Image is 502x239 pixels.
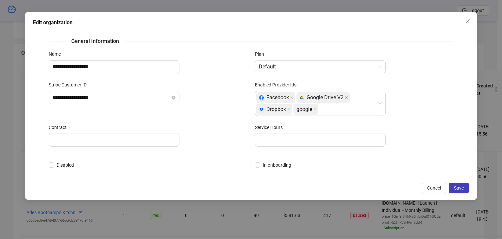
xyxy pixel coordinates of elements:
span: In onboarding [260,161,294,169]
label: Service Hours [255,124,287,131]
span: Cancel [427,185,441,190]
button: Save [449,183,469,193]
label: Plan [255,50,268,58]
span: close [345,96,348,99]
label: Stripe Customer ID [49,81,91,88]
input: Service Hours [255,134,386,147]
button: close-circle [172,96,176,100]
span: close [313,108,317,111]
label: Enabled Provider Ids [255,81,301,88]
label: Name [49,50,65,58]
span: General Information [66,37,124,45]
div: Edit organization [33,19,469,27]
label: Contract [49,124,71,131]
div: Dropbox [259,104,286,114]
div: Facebook [259,93,289,102]
div: Google Drive V2 [299,93,343,102]
input: Contract [49,134,179,147]
input: Stripe Customer ID [53,94,170,101]
span: Disabled [54,161,76,169]
span: Default [259,61,382,73]
input: Name [49,60,179,73]
button: Cancel [422,183,446,193]
span: close [290,96,293,99]
span: close [287,108,291,111]
span: close [465,19,470,24]
span: google [296,104,312,114]
span: google [293,104,318,115]
button: Close [462,16,473,27]
span: Save [454,185,464,190]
